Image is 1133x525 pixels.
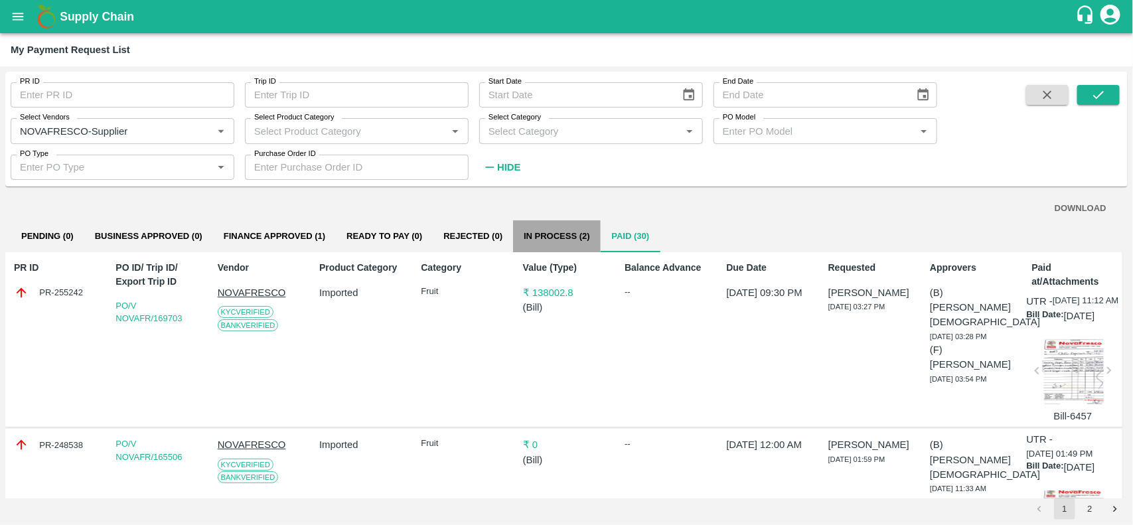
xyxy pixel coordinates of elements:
p: (B) [PERSON_NAME][DEMOGRAPHIC_DATA] [930,437,1017,482]
a: Supply Chain [60,7,1075,26]
p: [DATE] 12:00 AM [727,437,814,452]
div: customer-support [1075,5,1098,29]
input: Enter Purchase Order ID [245,155,469,180]
p: Category [421,261,508,275]
img: logo [33,3,60,30]
p: [PERSON_NAME] [828,285,915,300]
button: open drawer [3,1,33,32]
div: PR-248538 [14,437,101,452]
button: DOWNLOAD [1049,197,1112,220]
input: Start Date [479,82,671,108]
button: Open [915,122,933,139]
button: Open [447,122,464,139]
p: Balance Advance [625,261,712,275]
input: Enter PO Model [718,122,911,139]
button: Business Approved (0) [84,220,213,252]
input: Select Category [483,122,677,139]
label: Select Vendors [20,112,70,123]
div: My Payment Request List [11,41,130,58]
button: Open [681,122,698,139]
button: Ready To Pay (0) [336,220,433,252]
p: Bill Date: [1027,460,1064,475]
p: ₹ 0 [523,437,610,452]
button: Rejected (0) [433,220,513,252]
button: Go to next page [1104,498,1126,520]
b: Supply Chain [60,10,134,23]
p: ( Bill ) [523,300,610,315]
p: [DATE] [1064,309,1095,323]
button: Go to page 2 [1079,498,1100,520]
p: Bill Date: [1027,309,1064,323]
strong: Hide [497,162,520,173]
button: Finance Approved (1) [213,220,336,252]
label: PO Model [723,112,756,123]
p: NOVAFRESCO [218,285,305,300]
input: Enter Trip ID [245,82,469,108]
p: (F) [PERSON_NAME] [930,342,1017,372]
div: -- [625,285,712,299]
p: Requested [828,261,915,275]
p: ₹ 138002.8 [523,285,610,300]
nav: pagination navigation [1027,498,1128,520]
p: ( Bill ) [523,453,610,467]
p: (F) [PERSON_NAME] [930,495,1017,525]
div: [DATE] 11:12 AM [1027,294,1119,424]
p: Bill-6457 [1043,409,1104,423]
button: Paid (30) [601,220,660,252]
span: [DATE] 03:27 PM [828,303,885,311]
a: PO/V NOVAFR/169703 [115,301,182,324]
span: Bank Verified [218,471,279,483]
label: Select Category [489,112,541,123]
span: [DATE] 03:54 PM [930,375,987,383]
p: Due Date [727,261,814,275]
button: page 1 [1054,498,1075,520]
p: PR ID [14,261,101,275]
p: Paid at/Attachments [1032,261,1119,289]
input: End Date [714,82,905,108]
p: UTR - [1027,432,1053,447]
a: PO/V NOVAFR/165506 [115,439,182,462]
label: PO Type [20,149,48,159]
button: Choose date [676,82,702,108]
span: [DATE] 11:33 AM [930,485,986,492]
button: In Process (2) [513,220,601,252]
p: Imported [319,437,406,452]
span: KYC Verified [218,306,273,318]
p: NOVAFRESCO [218,437,305,452]
p: (B) [PERSON_NAME][DEMOGRAPHIC_DATA] [930,285,1017,330]
p: [DATE] [1064,460,1095,475]
input: Select Vendor [15,122,191,139]
p: [DATE] 09:30 PM [727,285,814,300]
button: Hide [479,156,524,179]
p: Fruit [421,285,508,298]
label: Purchase Order ID [254,149,316,159]
p: PO ID/ Trip ID/ Export Trip ID [115,261,202,289]
p: Product Category [319,261,406,275]
input: Select Product Category [249,122,443,139]
p: Vendor [218,261,305,275]
p: Fruit [421,437,508,450]
p: UTR - [1027,294,1053,309]
label: Start Date [489,76,522,87]
button: Pending (0) [11,220,84,252]
label: PR ID [20,76,40,87]
input: Enter PO Type [15,159,208,176]
p: [PERSON_NAME] [828,437,915,452]
button: Open [212,122,230,139]
button: Open [212,159,230,176]
label: End Date [723,76,753,87]
label: Trip ID [254,76,276,87]
label: Select Product Category [254,112,335,123]
div: -- [625,437,712,451]
span: [DATE] 03:28 PM [930,333,987,340]
p: Imported [319,285,406,300]
input: Enter PR ID [11,82,234,108]
div: PR-255242 [14,285,101,300]
p: Value (Type) [523,261,610,275]
div: account of current user [1098,3,1122,31]
span: KYC Verified [218,459,273,471]
button: Choose date [911,82,936,108]
span: [DATE] 01:59 PM [828,455,885,463]
p: Approvers [930,261,1017,275]
span: Bank Verified [218,319,279,331]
